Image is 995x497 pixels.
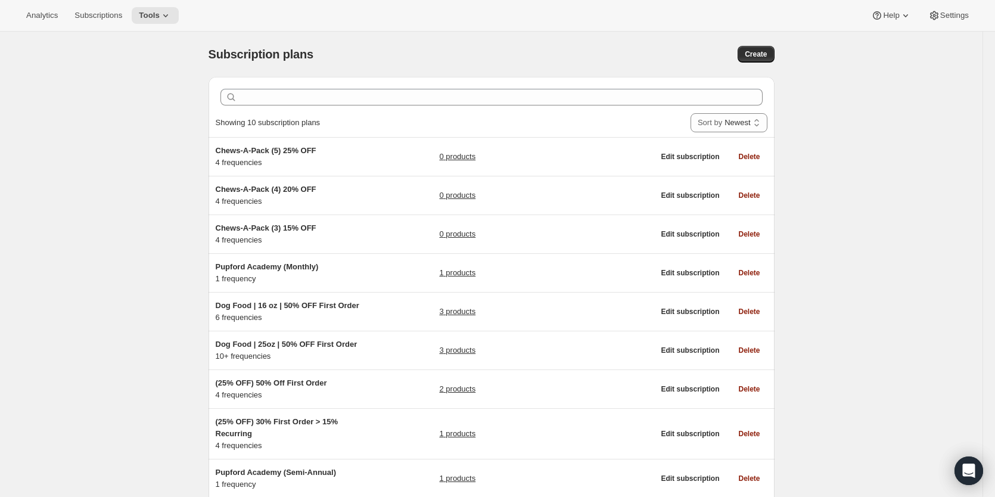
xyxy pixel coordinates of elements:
span: Showing 10 subscription plans [216,118,321,127]
div: 4 frequencies [216,145,365,169]
span: Edit subscription [661,429,719,439]
span: Edit subscription [661,307,719,316]
span: Delete [738,307,760,316]
button: Delete [731,470,767,487]
button: Delete [731,425,767,442]
button: Edit subscription [654,226,726,243]
button: Create [738,46,774,63]
a: 0 products [439,151,475,163]
span: Help [883,11,899,20]
span: (25% OFF) 50% Off First Order [216,378,327,387]
span: Settings [940,11,969,20]
span: Edit subscription [661,229,719,239]
button: Edit subscription [654,381,726,397]
span: Chews-A-Pack (3) 15% OFF [216,223,316,232]
span: Chews-A-Pack (5) 25% OFF [216,146,316,155]
a: 1 products [439,473,475,484]
span: Delete [738,384,760,394]
button: Edit subscription [654,187,726,204]
a: 3 products [439,306,475,318]
button: Delete [731,265,767,281]
button: Edit subscription [654,303,726,320]
span: Edit subscription [661,384,719,394]
span: Tools [139,11,160,20]
button: Subscriptions [67,7,129,24]
span: Analytics [26,11,58,20]
div: 1 frequency [216,467,365,490]
button: Delete [731,226,767,243]
a: 1 products [439,428,475,440]
button: Tools [132,7,179,24]
a: 0 products [439,190,475,201]
span: Edit subscription [661,191,719,200]
span: Delete [738,346,760,355]
button: Edit subscription [654,470,726,487]
div: 1 frequency [216,261,365,285]
span: Pupford Academy (Semi-Annual) [216,468,336,477]
span: Dog Food | 25oz | 50% OFF First Order [216,340,357,349]
span: Create [745,49,767,59]
span: Delete [738,191,760,200]
span: Chews-A-Pack (4) 20% OFF [216,185,316,194]
div: Open Intercom Messenger [954,456,983,485]
span: Delete [738,429,760,439]
button: Delete [731,303,767,320]
button: Settings [921,7,976,24]
a: 2 products [439,383,475,395]
a: 1 products [439,267,475,279]
div: 4 frequencies [216,222,365,246]
div: 4 frequencies [216,184,365,207]
button: Edit subscription [654,265,726,281]
button: Analytics [19,7,65,24]
span: Subscriptions [74,11,122,20]
button: Help [864,7,918,24]
div: 4 frequencies [216,416,365,452]
button: Delete [731,148,767,165]
button: Edit subscription [654,342,726,359]
span: Subscription plans [209,48,313,61]
a: 0 products [439,228,475,240]
span: (25% OFF) 30% First Order > 15% Recurring [216,417,338,438]
span: Edit subscription [661,474,719,483]
button: Edit subscription [654,148,726,165]
span: Edit subscription [661,268,719,278]
div: 6 frequencies [216,300,365,324]
button: Edit subscription [654,425,726,442]
a: 3 products [439,344,475,356]
div: 10+ frequencies [216,338,365,362]
span: Delete [738,229,760,239]
span: Delete [738,152,760,161]
button: Delete [731,381,767,397]
span: Edit subscription [661,346,719,355]
div: 4 frequencies [216,377,365,401]
span: Dog Food | 16 oz | 50% OFF First Order [216,301,359,310]
span: Edit subscription [661,152,719,161]
button: Delete [731,187,767,204]
span: Delete [738,268,760,278]
span: Delete [738,474,760,483]
span: Pupford Academy (Monthly) [216,262,319,271]
button: Delete [731,342,767,359]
